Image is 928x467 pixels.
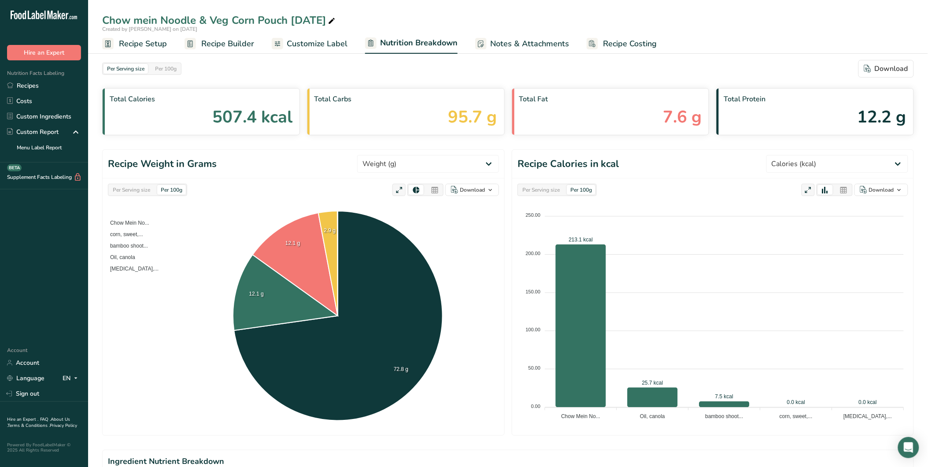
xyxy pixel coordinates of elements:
[526,213,541,218] tspan: 250.00
[529,365,541,371] tspan: 50.00
[201,38,254,50] span: Recipe Builder
[102,12,337,28] div: Chow mein Noodle & Veg Corn Pouch [DATE]
[854,184,908,196] button: Download
[7,45,81,60] button: Hire an Expert
[63,373,81,384] div: EN
[526,251,541,256] tspan: 200.00
[526,289,541,294] tspan: 150.00
[104,64,148,74] div: Per Serving size
[448,104,497,130] span: 95.7 g
[531,404,540,409] tspan: 0.00
[157,185,186,195] div: Per 100g
[640,413,665,419] tspan: Oil, canola
[869,186,894,194] div: Download
[152,64,180,74] div: Per 100g
[475,34,569,54] a: Notes & Attachments
[380,37,458,49] span: Nutrition Breakdown
[561,413,600,419] tspan: Chow Mein No...
[858,104,906,130] span: 12.2 g
[724,94,906,104] span: Total Protein
[7,442,81,453] div: Powered By FoodLabelMaker © 2025 All Rights Reserved
[7,371,44,386] a: Language
[864,63,908,74] div: Download
[109,185,154,195] div: Per Serving size
[858,60,914,78] button: Download
[314,94,497,104] span: Total Carbs
[490,38,569,50] span: Notes & Attachments
[104,243,148,249] span: bamboo shoot...
[526,327,541,333] tspan: 100.00
[519,94,702,104] span: Total Fat
[7,416,38,423] a: Hire an Expert .
[287,38,348,50] span: Customize Label
[50,423,77,429] a: Privacy Policy
[104,254,135,260] span: Oil, canola
[7,416,70,429] a: About Us .
[780,413,813,419] tspan: corn, sweet,...
[108,157,217,171] h1: Recipe Weight in Grams
[706,413,743,419] tspan: bamboo shoot...
[7,127,59,137] div: Custom Report
[119,38,167,50] span: Recipe Setup
[110,94,292,104] span: Total Calories
[7,423,50,429] a: Terms & Conditions .
[519,185,563,195] div: Per Serving size
[7,164,22,171] div: BETA
[272,34,348,54] a: Customize Label
[212,104,292,130] span: 507.4 kcal
[460,186,485,194] div: Download
[445,184,499,196] button: Download
[104,231,143,237] span: corn, sweet,...
[104,220,149,226] span: Chow Mein No...
[843,413,892,419] tspan: [MEDICAL_DATA],...
[185,34,254,54] a: Recipe Builder
[603,38,657,50] span: Recipe Costing
[104,266,159,272] span: [MEDICAL_DATA],...
[898,437,919,458] div: Open Intercom Messenger
[40,416,51,423] a: FAQ .
[102,34,167,54] a: Recipe Setup
[663,104,702,130] span: 7.6 g
[102,26,197,33] span: Created by [PERSON_NAME] on [DATE]
[567,185,595,195] div: Per 100g
[518,157,619,171] h1: Recipe Calories in kcal
[365,33,458,54] a: Nutrition Breakdown
[587,34,657,54] a: Recipe Costing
